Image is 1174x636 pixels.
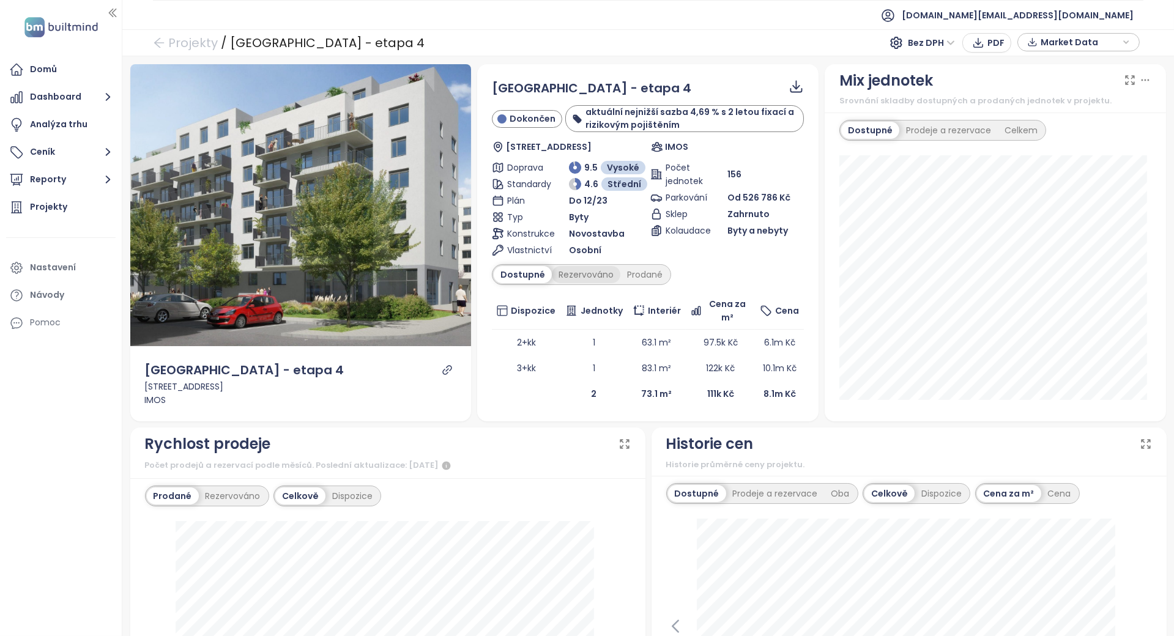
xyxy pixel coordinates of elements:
span: 97.5k Kč [704,336,738,349]
span: Interiér [648,304,681,317]
div: [GEOGRAPHIC_DATA] - etapa 4 [230,32,425,54]
div: Cena [1041,485,1078,502]
div: Projekty [30,199,67,215]
span: Byty [569,210,589,224]
span: 6.1m Kč [764,336,795,349]
span: Dispozice [511,304,555,317]
span: Doprava [507,161,546,174]
div: Dispozice [915,485,968,502]
span: Osobní [569,243,601,257]
span: Parkování [666,191,704,204]
div: / [221,32,227,54]
b: 111k Kč [707,388,734,400]
span: Typ [507,210,546,224]
span: 122k Kč [706,362,735,374]
div: Prodeje a rezervace [726,485,825,502]
span: Standardy [507,177,546,191]
div: [GEOGRAPHIC_DATA] - etapa 4 [145,361,344,380]
a: Projekty [6,195,116,220]
div: Prodané [620,266,669,283]
div: Prodeje a rezervace [899,122,998,139]
div: Historie cen [666,432,754,456]
span: 4.6 [584,177,598,191]
div: Cena za m² [977,485,1041,502]
div: Dostupné [841,122,899,139]
div: Celkově [275,487,325,505]
button: Dashboard [6,85,116,109]
span: 10.1m Kč [763,362,797,374]
div: button [1024,33,1133,51]
span: [DOMAIN_NAME][EMAIL_ADDRESS][DOMAIN_NAME] [902,1,1134,30]
a: link [442,364,453,375]
div: Oba [825,485,856,502]
div: Rezervováno [552,266,620,283]
span: Bez DPH [908,34,955,52]
span: Vysoké [607,161,639,174]
div: [STREET_ADDRESS] [145,380,457,393]
td: 63.1 m² [628,330,686,355]
span: IMOS [665,140,688,153]
span: PDF [987,36,1005,50]
div: Srovnání skladby dostupných a prodaných jednotek v projektu. [839,95,1151,107]
div: Analýza trhu [30,117,87,132]
td: 1 [560,355,628,381]
span: Do 12/23 [569,194,607,207]
a: arrow-left Projekty [153,32,218,54]
td: 1 [560,330,628,355]
div: Rychlost prodeje [145,432,271,456]
div: Počet prodejů a rezervací podle měsíců. Poslední aktualizace: [DATE] [145,459,631,473]
div: Návody [30,287,64,303]
span: Jednotky [581,304,623,317]
b: 73.1 m² [641,388,672,400]
div: Pomoc [30,315,61,330]
b: 2 [591,388,596,400]
span: [STREET_ADDRESS] [506,140,592,153]
span: Byty a nebyty [727,224,788,237]
button: PDF [962,33,1011,53]
span: Novostavba [569,227,625,240]
span: Počet jednotek [666,161,704,188]
span: Market Data [1041,33,1120,51]
span: Konstrukce [507,227,546,240]
div: Nastavení [30,260,76,275]
div: Pomoc [6,311,116,335]
button: Reporty [6,168,116,192]
span: 156 [727,168,741,181]
div: Mix jednotek [839,69,933,92]
span: Cena za m² [705,297,751,324]
span: Od 526 786 Kč [727,191,790,204]
div: Dispozice [325,487,379,505]
div: Celkově [864,485,915,502]
span: Plán [507,194,546,207]
a: Nastavení [6,256,116,280]
td: 83.1 m² [628,355,686,381]
span: [GEOGRAPHIC_DATA] - etapa 4 [492,79,691,97]
span: Sklep [666,207,704,221]
a: Analýza trhu [6,113,116,137]
span: 9.5 [584,161,598,174]
div: Dostupné [668,485,726,502]
span: Vlastnictví [507,243,546,257]
td: 2+kk [492,330,560,355]
div: Rezervováno [199,487,267,505]
td: 3+kk [492,355,560,381]
button: Ceník [6,140,116,165]
b: aktuální nejnižší sazba 4,69 % s 2 letou fixací a rizikovým pojištěním [585,106,794,131]
b: 8.1m Kč [763,388,796,400]
div: IMOS [145,393,457,407]
span: Kolaudace [666,224,704,237]
a: Návody [6,283,116,308]
span: Dokončen [510,112,555,125]
div: Prodané [147,487,199,505]
div: Dostupné [494,266,552,283]
span: Cena [775,304,799,317]
div: Domů [30,62,57,77]
img: logo [21,15,102,40]
span: Střední [607,177,641,191]
div: Celkem [998,122,1044,139]
a: Domů [6,57,116,82]
span: Zahrnuto [727,207,770,221]
span: arrow-left [153,37,165,49]
div: Historie průměrné ceny projektu. [666,459,1152,471]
